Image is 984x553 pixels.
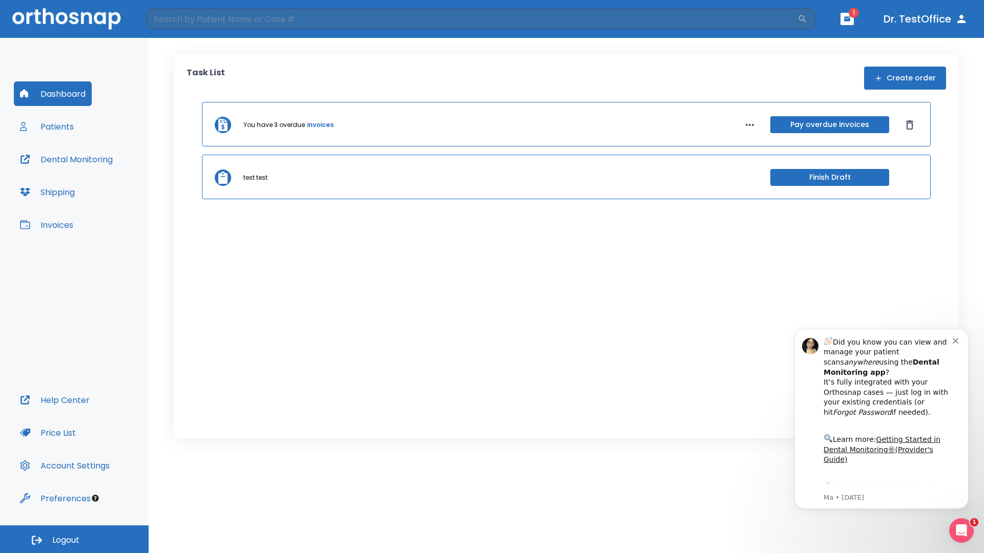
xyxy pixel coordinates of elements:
[307,120,334,130] a: invoices
[864,67,946,90] button: Create order
[14,180,81,204] button: Shipping
[949,518,974,543] iframe: Intercom live chat
[14,147,119,172] button: Dental Monitoring
[779,320,984,515] iframe: Intercom notifications message
[14,114,80,139] button: Patients
[14,388,96,412] button: Help Center
[14,420,82,445] button: Price List
[14,212,79,237] button: Invoices
[45,163,136,182] a: App Store
[901,117,918,133] button: Dismiss
[14,453,116,478] button: Account Settings
[147,9,797,29] input: Search by Patient Name or Case #
[243,120,305,130] p: You have 3 overdue
[849,8,859,18] span: 1
[770,116,889,133] button: Pay overdue invoices
[45,174,174,183] p: Message from Ma, sent 7w ago
[14,486,97,511] button: Preferences
[91,494,100,503] div: Tooltip anchor
[45,161,174,213] div: Download the app: | ​ Let us know if you need help getting started!
[187,67,225,90] p: Task List
[770,169,889,186] button: Finish Draft
[243,173,268,182] p: test test
[174,16,182,24] button: Dismiss notification
[879,10,972,28] button: Dr. TestOffice
[52,535,79,546] span: Logout
[14,81,92,106] button: Dashboard
[970,518,978,526] span: 1
[12,8,121,29] img: Orthosnap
